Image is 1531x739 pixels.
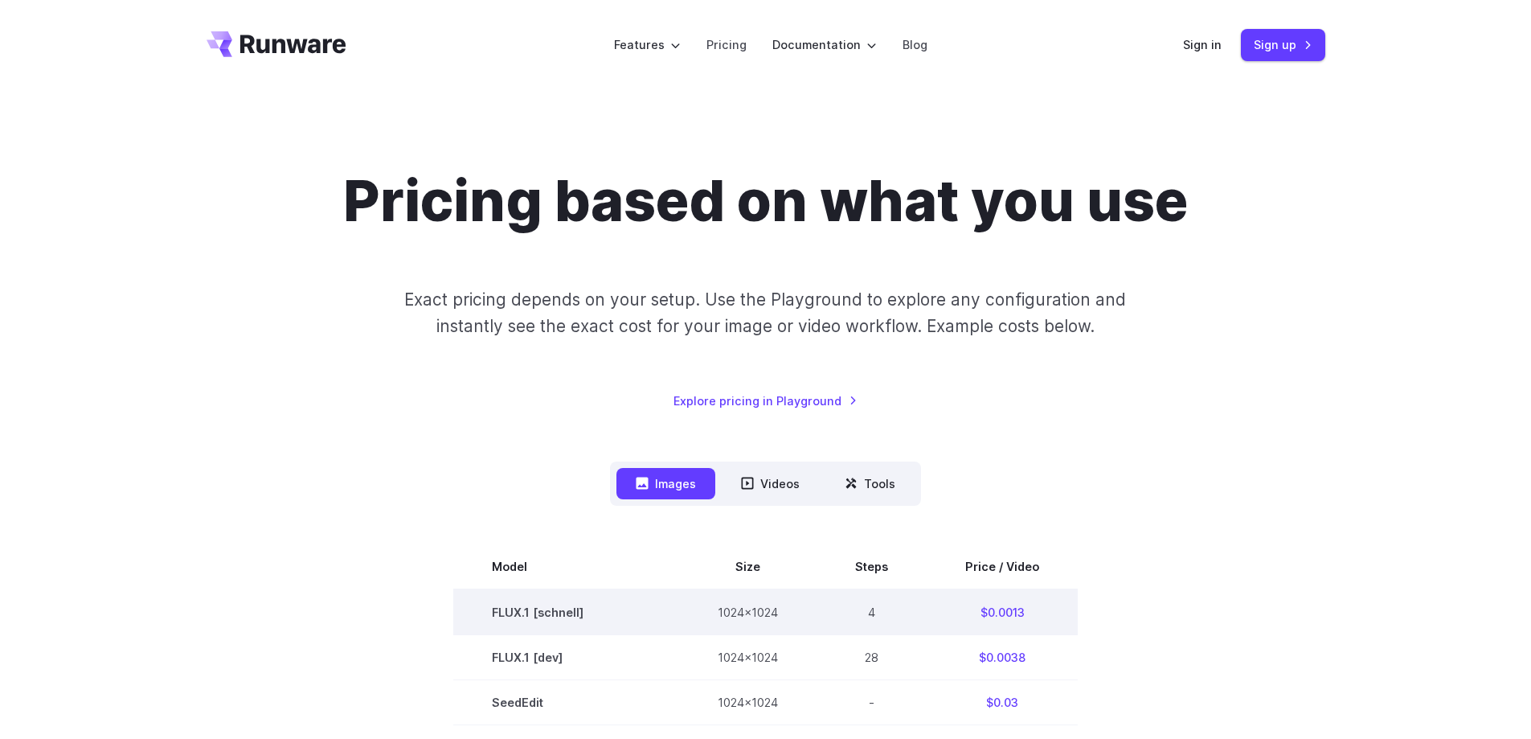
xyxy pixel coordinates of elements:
th: Size [679,544,817,589]
td: FLUX.1 [schnell] [453,589,679,635]
a: Pricing [706,35,747,54]
td: $0.0013 [927,589,1078,635]
a: Sign up [1241,29,1325,60]
button: Images [616,468,715,499]
label: Features [614,35,681,54]
td: - [817,679,927,725]
button: Videos [722,468,819,499]
td: FLUX.1 [dev] [453,634,679,679]
button: Tools [825,468,915,499]
td: 1024x1024 [679,589,817,635]
th: Price / Video [927,544,1078,589]
td: SeedEdit [453,679,679,725]
td: $0.03 [927,679,1078,725]
th: Steps [817,544,927,589]
td: 1024x1024 [679,634,817,679]
h1: Pricing based on what you use [343,167,1188,235]
a: Blog [903,35,927,54]
td: 28 [817,634,927,679]
td: 1024x1024 [679,679,817,725]
a: Explore pricing in Playground [673,392,858,410]
a: Go to / [207,31,346,57]
a: Sign in [1183,35,1222,54]
p: Exact pricing depends on your setup. Use the Playground to explore any configuration and instantl... [374,286,1156,340]
th: Model [453,544,679,589]
td: $0.0038 [927,634,1078,679]
label: Documentation [772,35,877,54]
td: 4 [817,589,927,635]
